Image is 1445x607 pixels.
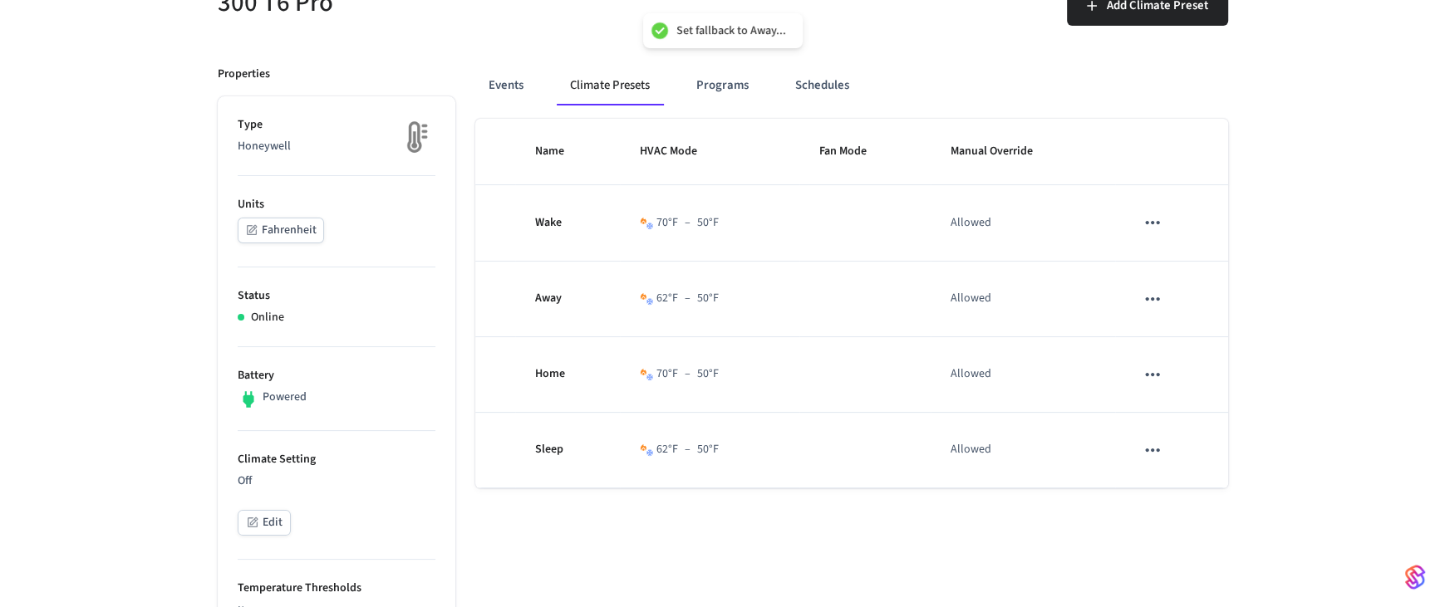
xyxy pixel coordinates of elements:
[685,214,691,232] span: –
[656,290,719,307] div: 62 °F 50 °F
[640,443,653,457] img: Heat Cool
[475,66,537,105] button: Events
[557,66,663,105] button: Climate Presets
[799,119,931,185] th: Fan Mode
[640,368,653,381] img: Heat Cool
[931,337,1115,413] td: Allowed
[931,185,1115,261] td: Allowed
[475,119,1228,488] table: sticky table
[656,214,719,232] div: 70 °F 50 °F
[515,119,621,185] th: Name
[238,510,291,536] button: Edit
[218,66,270,83] p: Properties
[676,23,786,38] div: Set fallback to Away...
[683,66,762,105] button: Programs
[656,441,719,458] div: 62 °F 50 °F
[238,116,435,134] p: Type
[394,116,435,158] img: thermostat_fallback
[931,262,1115,337] td: Allowed
[620,119,799,185] th: HVAC Mode
[238,580,435,597] p: Temperature Thresholds
[782,66,863,105] button: Schedules
[251,309,284,326] p: Online
[640,217,653,230] img: Heat Cool
[640,292,653,306] img: Heat Cool
[238,138,435,155] p: Honeywell
[685,441,691,458] span: –
[238,196,435,213] p: Units
[238,451,435,468] p: Climate Setting
[263,389,307,406] p: Powered
[238,472,435,490] p: Off
[238,218,324,243] button: Fahrenheit
[931,119,1115,185] th: Manual Override
[535,290,601,307] p: Away
[535,365,601,383] p: Home
[685,365,691,383] span: –
[535,214,601,232] p: Wake
[685,290,691,307] span: –
[1405,564,1425,590] img: SeamLogoGradient.69752ec5.svg
[238,287,435,305] p: Status
[535,441,601,458] p: Sleep
[656,365,719,383] div: 70 °F 50 °F
[238,367,435,384] p: Battery
[931,413,1115,488] td: Allowed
